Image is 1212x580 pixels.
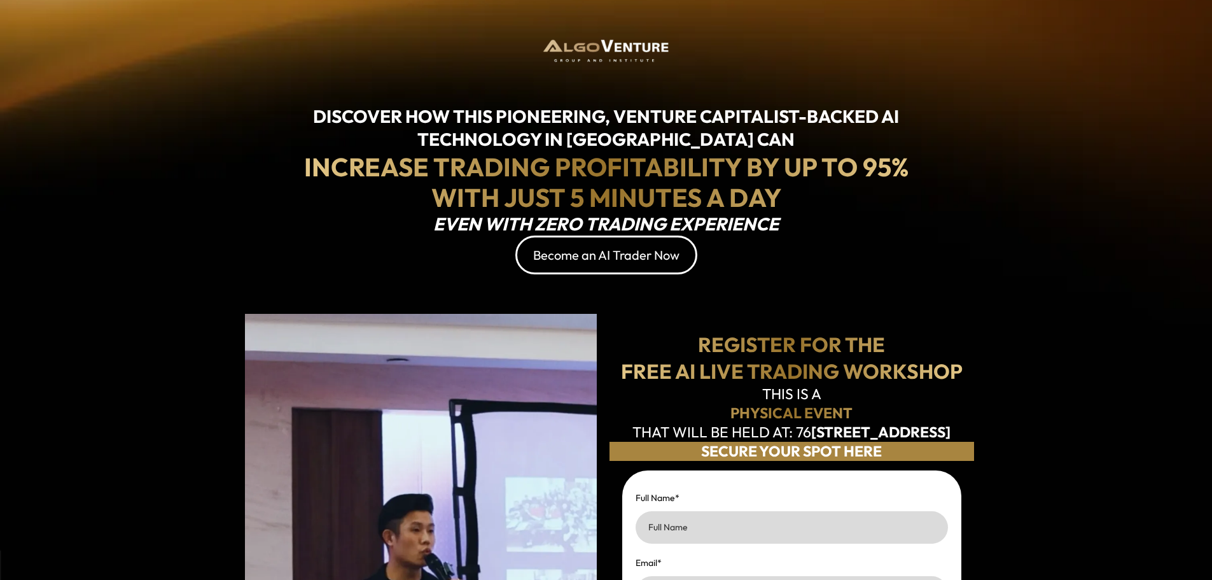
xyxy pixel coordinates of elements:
strong: DISCOVER HOW THIS PIONEERING, VENTURE CAPITALIST-BACKED AI TECHNOLOGY IN [GEOGRAPHIC_DATA] CAN [313,105,899,150]
label: Email [636,555,662,571]
strong: SECURE YOUR SPOT HERE [701,442,882,460]
h2: THIS IS A [609,385,974,404]
em: EVEN WITH ZERO TRADING EXPERIENCE [433,213,779,235]
div: Become an AI Trader Now [533,247,679,263]
strong: PHYSICAL EVENT [730,404,853,422]
strong: [STREET_ADDRESS] [811,423,951,441]
p: THAT WILL BE HELD AT: 76 [609,423,974,442]
h1: REGISTER FOR THE [609,332,974,358]
strong: INCREASE TRADING PROFITABILITY BY UP TO 95% WITH JUST 5 MINUTES A DAY [304,151,909,213]
h1: FREE AI LIVE TRADING WORKSHOP [609,358,974,385]
input: Full Name [636,511,948,544]
button: Become an AI Trader Now [515,236,697,274]
label: Full Name [636,490,679,506]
